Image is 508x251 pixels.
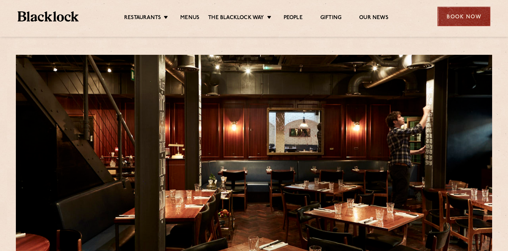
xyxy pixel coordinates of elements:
a: Restaurants [124,14,161,22]
div: Book Now [437,7,490,26]
a: People [284,14,303,22]
a: Our News [359,14,388,22]
a: The Blacklock Way [208,14,264,22]
a: Menus [180,14,199,22]
img: BL_Textured_Logo-footer-cropped.svg [18,11,79,22]
a: Gifting [320,14,341,22]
